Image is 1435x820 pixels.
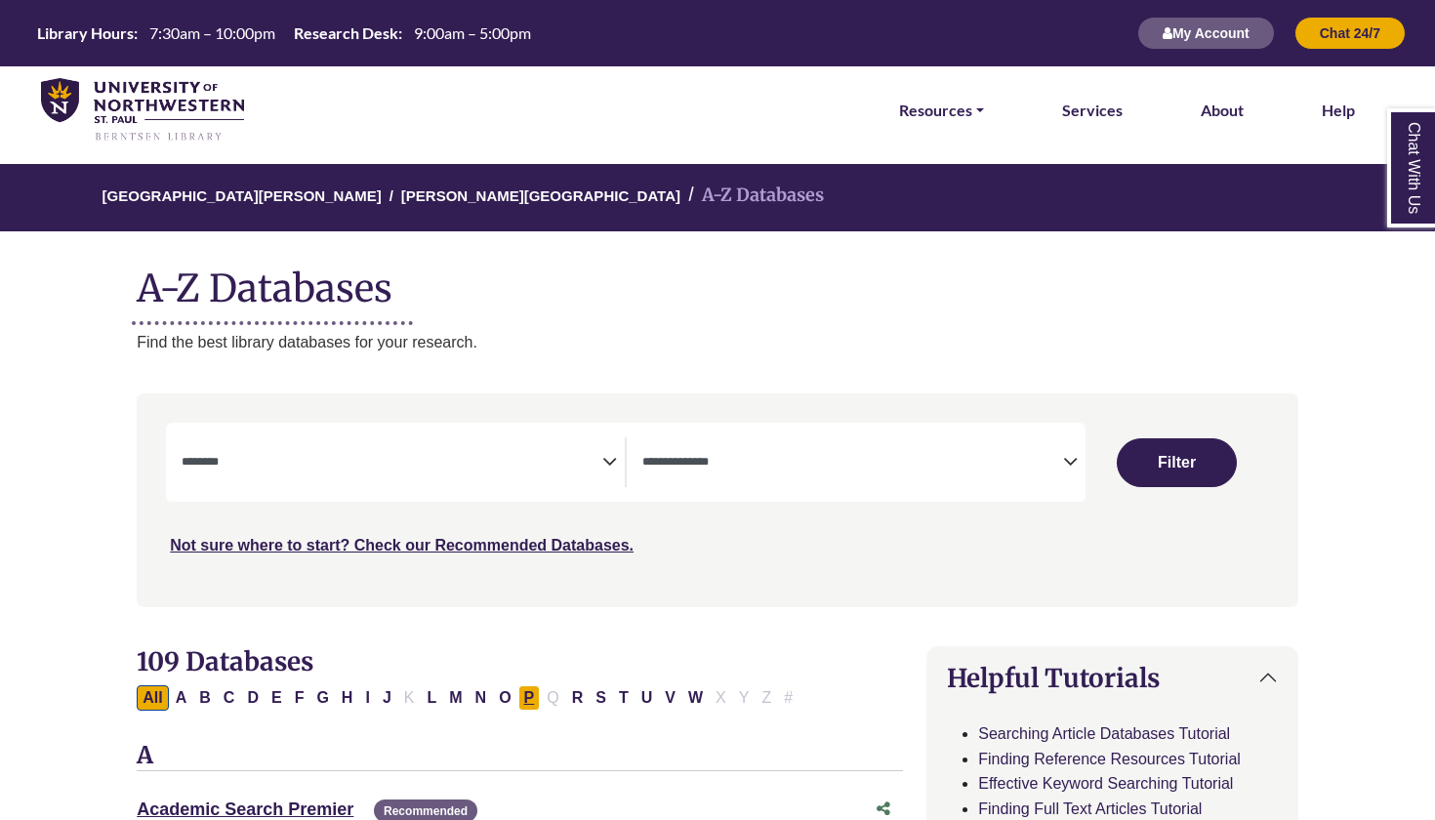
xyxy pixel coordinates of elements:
h3: A [137,742,903,771]
button: Filter Results N [470,685,493,711]
button: Filter Results C [218,685,241,711]
span: 9:00am – 5:00pm [414,23,531,42]
h1: A-Z Databases [137,251,1298,310]
button: Filter Results A [170,685,193,711]
a: Finding Full Text Articles Tutorial [978,800,1202,817]
button: Filter Results W [682,685,709,711]
button: Filter Results P [518,685,541,711]
button: Filter Results L [421,685,442,711]
button: Filter Results M [443,685,468,711]
a: Help [1322,98,1355,123]
a: [GEOGRAPHIC_DATA][PERSON_NAME] [102,184,382,204]
th: Library Hours: [29,22,139,43]
textarea: Search [182,456,602,471]
a: Academic Search Premier [137,799,353,819]
span: 109 Databases [137,645,313,677]
button: Filter Results T [613,685,635,711]
a: Resources [899,98,984,123]
button: All [137,685,168,711]
a: Effective Keyword Searching Tutorial [978,775,1233,792]
button: Submit for Search Results [1117,438,1237,487]
th: Research Desk: [286,22,403,43]
a: Hours Today [29,22,539,45]
table: Hours Today [29,22,539,41]
nav: Search filters [137,393,1298,606]
button: Filter Results F [289,685,310,711]
a: [PERSON_NAME][GEOGRAPHIC_DATA] [401,184,680,204]
textarea: Search [642,456,1063,471]
a: Finding Reference Resources Tutorial [978,751,1241,767]
button: Helpful Tutorials [927,647,1297,709]
button: Filter Results O [493,685,516,711]
button: My Account [1137,17,1275,50]
button: Chat 24/7 [1294,17,1406,50]
button: Filter Results U [635,685,659,711]
a: Services [1062,98,1123,123]
button: Filter Results V [659,685,681,711]
div: Alpha-list to filter by first letter of database name [137,688,800,705]
a: Chat 24/7 [1294,24,1406,41]
p: Find the best library databases for your research. [137,330,1298,355]
span: 7:30am – 10:00pm [149,23,275,42]
button: Filter Results I [359,685,375,711]
a: Not sure where to start? Check our Recommended Databases. [170,537,634,553]
nav: breadcrumb [137,164,1298,231]
button: Filter Results R [566,685,590,711]
button: Filter Results S [590,685,612,711]
img: library_home [41,78,244,143]
button: Filter Results H [336,685,359,711]
button: Filter Results E [266,685,288,711]
a: About [1201,98,1244,123]
button: Filter Results G [310,685,334,711]
a: My Account [1137,24,1275,41]
button: Filter Results B [193,685,217,711]
li: A-Z Databases [680,182,824,210]
button: Filter Results J [377,685,397,711]
button: Filter Results D [241,685,265,711]
a: Searching Article Databases Tutorial [978,725,1230,742]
